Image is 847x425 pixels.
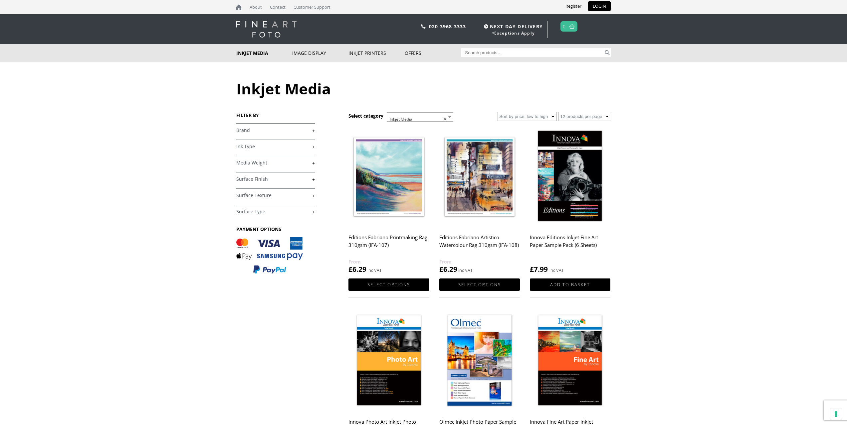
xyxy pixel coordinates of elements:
a: + [236,144,315,150]
a: LOGIN [588,1,611,11]
img: Editions Fabriano Artistico Watercolour Rag 310gsm (IFA-108) [439,126,520,227]
img: basket.svg [569,24,574,29]
img: Innova Editions Inkjet Fine Art Paper Sample Pack (6 Sheets) [530,126,610,227]
a: + [236,209,315,215]
h3: Select category [348,113,383,119]
a: Select options for “Editions Fabriano Artistico Watercolour Rag 310gsm (IFA-108)” [439,278,520,291]
span: £ [530,265,534,274]
a: + [236,127,315,134]
a: + [236,192,315,199]
bdi: 7.99 [530,265,548,274]
bdi: 6.29 [348,265,366,274]
h4: Surface Texture [236,188,315,202]
h4: Brand [236,123,315,137]
h2: Editions Fabriano Artistico Watercolour Rag 310gsm (IFA-108) [439,231,520,258]
a: Inkjet Media [236,44,293,62]
img: logo-white.svg [236,21,297,38]
select: Shop order [498,112,557,121]
a: Register [560,1,586,11]
a: Select options for “Editions Fabriano Printmaking Rag 310gsm (IFA-107)” [348,278,429,291]
input: Search products… [461,48,603,57]
span: × [444,115,446,124]
h4: Media Weight [236,156,315,169]
button: Your consent preferences for tracking technologies [830,408,842,420]
a: Inkjet Printers [348,44,405,62]
span: Inkjet Media [387,112,453,122]
a: + [236,176,315,182]
span: £ [439,265,443,274]
img: time.svg [484,24,488,29]
a: Innova Editions Inkjet Fine Art Paper Sample Pack (6 Sheets) £7.99 inc VAT [530,126,610,274]
a: Editions Fabriano Artistico Watercolour Rag 310gsm (IFA-108) £6.29 [439,126,520,274]
a: 020 3968 3333 [429,23,466,30]
span: NEXT DAY DELIVERY [482,23,543,30]
img: Editions Fabriano Printmaking Rag 310gsm (IFA-107) [348,126,429,227]
img: PAYMENT OPTIONS [236,237,303,274]
img: phone.svg [421,24,426,29]
span: £ [348,265,352,274]
a: Exceptions Apply [494,30,535,36]
h2: Innova Editions Inkjet Fine Art Paper Sample Pack (6 Sheets) [530,231,610,258]
a: Editions Fabriano Printmaking Rag 310gsm (IFA-107) £6.29 [348,126,429,274]
a: + [236,160,315,166]
img: Innova Photo Art Inkjet Photo Paper Sample Pack (8 sheets) [348,311,429,411]
h3: PAYMENT OPTIONS [236,226,315,232]
bdi: 6.29 [439,265,457,274]
h4: Surface Type [236,205,315,218]
a: 0 [563,22,566,31]
h1: Inkjet Media [236,78,611,99]
h4: Ink Type [236,140,315,153]
h3: FILTER BY [236,112,315,118]
h4: Surface Finish [236,172,315,185]
a: Add to basket: “Innova Editions Inkjet Fine Art Paper Sample Pack (6 Sheets)” [530,278,610,291]
strong: inc VAT [549,266,564,274]
button: Search [603,48,611,57]
h2: Editions Fabriano Printmaking Rag 310gsm (IFA-107) [348,231,429,258]
span: Inkjet Media [387,113,453,126]
img: Olmec Inkjet Photo Paper Sample Pack (14 sheets) [439,311,520,411]
a: Image Display [292,44,348,62]
img: Innova Fine Art Paper Inkjet Sample Pack (11 Sheets) [530,311,610,411]
a: Offers [405,44,461,62]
